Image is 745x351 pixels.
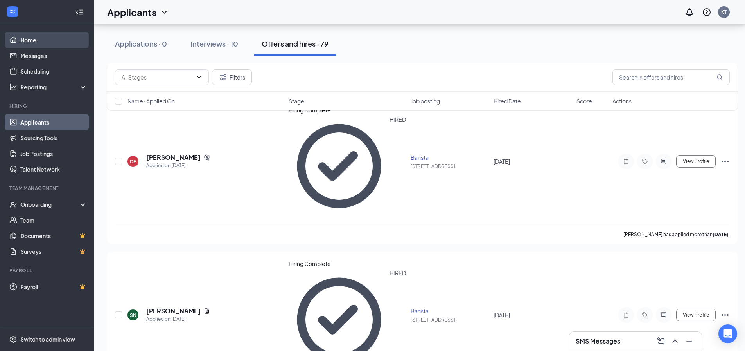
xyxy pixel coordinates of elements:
svg: Ellipses [720,157,730,166]
a: Scheduling [20,63,87,79]
svg: Minimize [684,337,694,346]
button: View Profile [676,155,716,168]
svg: MagnifyingGlass [716,74,723,80]
span: Score [576,97,592,105]
div: Interviews · 10 [190,39,238,49]
button: View Profile [676,309,716,321]
span: Actions [612,97,632,105]
div: Onboarding [20,201,81,208]
button: Minimize [683,335,695,347]
svg: SourcingTools [204,154,210,161]
span: View Profile [683,312,709,318]
div: HIRED [390,116,406,217]
svg: Notifications [685,7,694,17]
div: Switch to admin view [20,335,75,343]
svg: Analysis [9,83,17,91]
svg: Settings [9,335,17,343]
input: All Stages [122,73,193,81]
button: ChevronUp [669,335,681,347]
div: Applications · 0 [115,39,167,49]
div: Barista [411,307,489,315]
svg: Tag [640,312,650,318]
svg: Note [621,158,631,165]
span: Job posting [411,97,440,105]
span: View Profile [683,159,709,164]
a: Team [20,212,87,228]
span: Hired Date [494,97,521,105]
div: Hiring [9,103,86,109]
span: [DATE] [494,311,510,318]
svg: ComposeMessage [656,337,666,346]
b: [DATE] [713,232,729,237]
div: Applied on [DATE] [146,162,210,170]
svg: CheckmarkCircle [289,116,390,217]
p: [PERSON_NAME] has applied more than . [623,231,730,238]
a: Job Postings [20,146,87,161]
div: Offers and hires · 79 [262,39,329,49]
button: Filter Filters [212,69,252,85]
span: Name · Applied On [127,97,175,105]
a: SurveysCrown [20,244,87,259]
a: Applicants [20,114,87,130]
svg: Document [204,308,210,314]
svg: QuestionInfo [702,7,711,17]
svg: ChevronDown [160,7,169,17]
svg: ChevronDown [196,74,202,80]
div: [STREET_ADDRESS] [411,163,489,170]
svg: Collapse [75,8,83,16]
div: Payroll [9,267,86,274]
div: DE [130,158,136,165]
span: [DATE] [494,158,510,165]
div: KT [721,9,727,15]
button: ComposeMessage [655,335,667,347]
div: Reporting [20,83,88,91]
span: Stage [289,97,304,105]
div: Open Intercom Messenger [718,324,737,343]
a: Sourcing Tools [20,130,87,146]
a: DocumentsCrown [20,228,87,244]
div: [STREET_ADDRESS] [411,317,489,323]
a: Talent Network [20,161,87,177]
input: Search in offers and hires [612,69,730,85]
svg: ChevronUp [670,337,680,346]
svg: Tag [640,158,650,165]
div: SN [130,312,136,318]
div: Team Management [9,185,86,192]
svg: UserCheck [9,201,17,208]
div: Applied on [DATE] [146,315,210,323]
svg: WorkstreamLogo [9,8,16,16]
svg: ActiveChat [659,312,668,318]
svg: Note [621,312,631,318]
h5: [PERSON_NAME] [146,153,201,162]
svg: ActiveChat [659,158,668,165]
h5: [PERSON_NAME] [146,307,201,315]
h3: SMS Messages [576,337,620,346]
div: Barista [411,154,489,161]
a: Messages [20,48,87,63]
a: PayrollCrown [20,279,87,295]
a: Home [20,32,87,48]
svg: Filter [219,72,228,82]
svg: Ellipses [720,310,730,320]
div: Hiring Complete [289,260,406,268]
h1: Applicants [107,5,156,19]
